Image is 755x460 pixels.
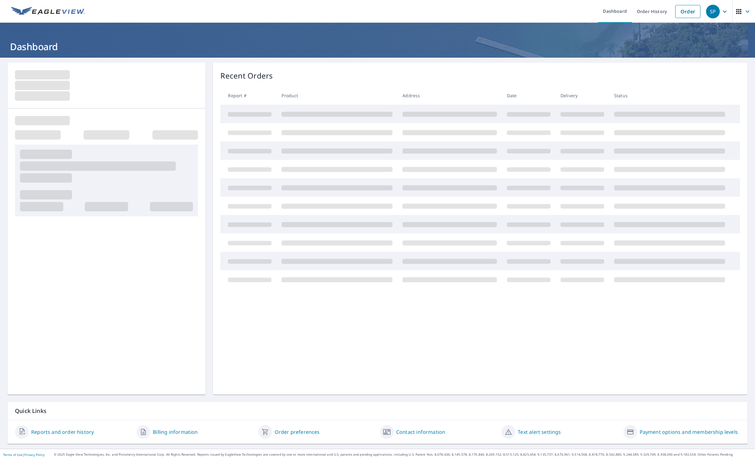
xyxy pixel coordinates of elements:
[396,428,445,436] a: Contact information
[220,70,273,81] p: Recent Orders
[555,86,609,105] th: Delivery
[675,5,700,18] a: Order
[220,86,277,105] th: Report #
[31,428,94,436] a: Reports and order history
[397,86,502,105] th: Address
[275,428,320,436] a: Order preferences
[277,86,397,105] th: Product
[518,428,561,436] a: Text alert settings
[3,453,22,457] a: Terms of Use
[153,428,198,436] a: Billing information
[609,86,730,105] th: Status
[54,452,752,457] p: © 2025 Eagle View Technologies, Inc. and Pictometry International Corp. All Rights Reserved. Repo...
[15,407,740,415] p: Quick Links
[24,453,45,457] a: Privacy Policy
[502,86,555,105] th: Date
[706,5,720,18] div: SP
[11,7,85,16] img: EV Logo
[640,428,738,436] a: Payment options and membership levels
[3,453,45,457] p: |
[7,40,748,53] h1: Dashboard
